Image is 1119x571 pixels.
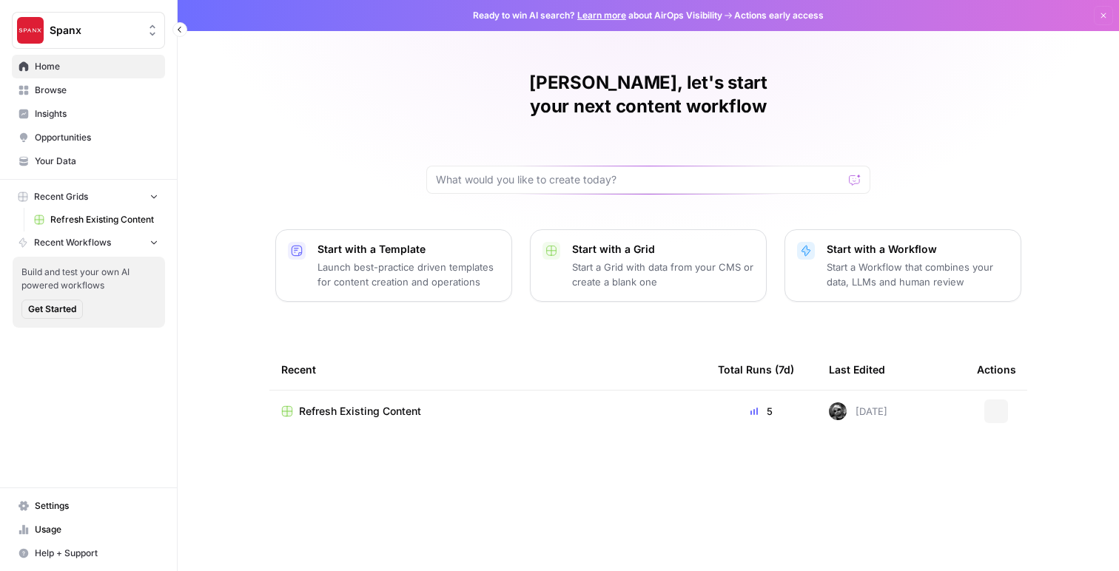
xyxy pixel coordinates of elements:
div: Recent [281,349,694,390]
a: Learn more [577,10,626,21]
span: Browse [35,84,158,97]
a: Browse [12,78,165,102]
button: Workspace: Spanx [12,12,165,49]
input: What would you like to create today? [436,172,843,187]
button: Start with a GridStart a Grid with data from your CMS or create a blank one [530,229,767,302]
a: Settings [12,494,165,518]
p: Start a Grid with data from your CMS or create a blank one [572,260,754,289]
p: Start a Workflow that combines your data, LLMs and human review [827,260,1009,289]
span: Opportunities [35,131,158,144]
span: Spanx [50,23,139,38]
span: Ready to win AI search? about AirOps Visibility [473,9,722,22]
div: [DATE] [829,402,887,420]
img: j9v4psfz38hvvwbq7vip6uz900fa [829,402,847,420]
a: Usage [12,518,165,541]
p: Start with a Workflow [827,242,1009,257]
button: Help + Support [12,541,165,565]
span: Usage [35,523,158,536]
a: Refresh Existing Content [27,208,165,232]
div: Actions [977,349,1016,390]
div: 5 [718,404,805,419]
p: Start with a Template [317,242,500,257]
h1: [PERSON_NAME], let's start your next content workflow [426,71,870,118]
a: Insights [12,102,165,126]
img: Spanx Logo [17,17,44,44]
button: Recent Workflows [12,232,165,254]
p: Start with a Grid [572,242,754,257]
a: Refresh Existing Content [281,404,694,419]
span: Help + Support [35,547,158,560]
p: Launch best-practice driven templates for content creation and operations [317,260,500,289]
span: Recent Workflows [34,236,111,249]
span: Settings [35,499,158,513]
div: Total Runs (7d) [718,349,794,390]
span: Refresh Existing Content [50,213,158,226]
span: Get Started [28,303,76,316]
span: Your Data [35,155,158,168]
span: Home [35,60,158,73]
button: Start with a WorkflowStart a Workflow that combines your data, LLMs and human review [784,229,1021,302]
button: Start with a TemplateLaunch best-practice driven templates for content creation and operations [275,229,512,302]
a: Home [12,55,165,78]
div: Last Edited [829,349,885,390]
button: Get Started [21,300,83,319]
a: Your Data [12,149,165,173]
span: Insights [35,107,158,121]
span: Recent Grids [34,190,88,203]
button: Recent Grids [12,186,165,208]
a: Opportunities [12,126,165,149]
span: Actions early access [734,9,824,22]
span: Build and test your own AI powered workflows [21,266,156,292]
span: Refresh Existing Content [299,404,421,419]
